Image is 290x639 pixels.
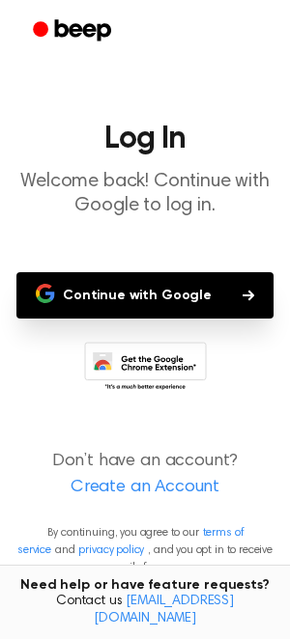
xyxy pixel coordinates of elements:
p: By continuing, you agree to our and , and you opt in to receive emails from us. [15,524,275,576]
p: Welcome back! Continue with Google to log in. [15,170,275,218]
button: Continue with Google [16,272,274,319]
a: [EMAIL_ADDRESS][DOMAIN_NAME] [94,595,234,625]
a: Create an Account [19,475,271,501]
h1: Log In [15,124,275,154]
a: Beep [19,13,129,50]
span: Contact us [12,594,278,627]
a: privacy policy [78,544,144,556]
p: Don’t have an account? [15,449,275,501]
